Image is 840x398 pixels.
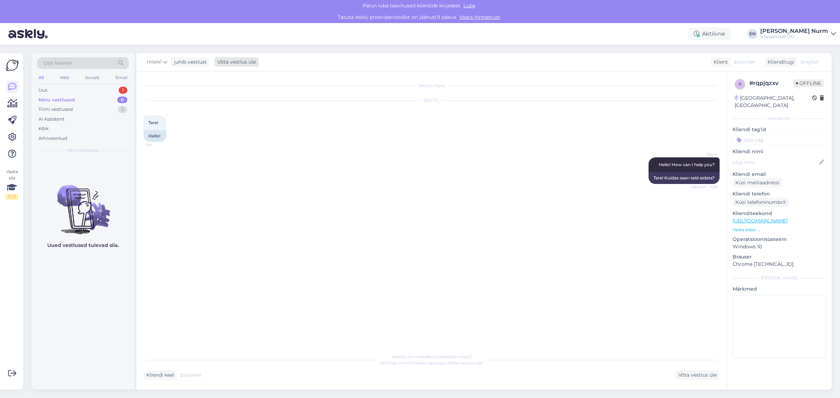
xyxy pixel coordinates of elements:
div: [PERSON_NAME] Nurm [760,28,828,34]
span: English [800,58,819,66]
div: 5 [118,106,127,113]
div: Vestlus algas [143,83,720,89]
span: Estonian [734,58,755,66]
span: Minu vestlused [67,147,99,154]
p: Chrome [TECHNICAL_ID] [733,261,826,268]
p: Windows 10 [733,243,826,250]
div: Võta vestlus üle [675,370,720,380]
p: Märkmed [733,285,826,293]
div: Tiimi vestlused [38,106,73,113]
p: Brauser [733,253,826,261]
span: Hello! How can I help you? [659,162,715,167]
img: Askly Logo [6,59,19,72]
p: Kliendi telefon [733,190,826,198]
div: Hello! [143,130,166,142]
span: respa1 [147,58,162,66]
span: Vestlus on määratud kasutajale respa1 [392,354,471,359]
div: Socials [84,73,101,82]
div: [GEOGRAPHIC_DATA], [GEOGRAPHIC_DATA] [735,94,812,109]
div: [DATE] [143,97,720,104]
span: respa1 [691,152,717,157]
span: 11:11 [146,142,172,148]
span: r [738,81,742,87]
div: Kliendi info [733,115,826,122]
div: Klienditugi [765,58,794,66]
div: Klient [711,58,728,66]
div: Email [114,73,129,82]
div: Vaata siia [6,169,18,200]
div: Minu vestlused [38,97,75,104]
p: Kliendi tag'id [733,126,826,133]
div: Küsi meiliaadressi [733,178,782,187]
div: Arhiveeritud [38,135,67,142]
div: Web [58,73,71,82]
div: 0 [117,97,127,104]
input: Lisa nimi [733,158,818,166]
p: Operatsioonisüsteem [733,236,826,243]
div: juhib vestlust [171,58,207,66]
p: Vaata edasi ... [733,227,826,233]
img: No chats [31,172,134,235]
input: Lisa tag [733,135,826,145]
div: Kliendi keel [143,371,174,379]
div: Aktiivne [688,28,731,40]
p: Klienditeekond [733,210,826,217]
span: Estonian [180,371,202,379]
div: Küsi telefoninumbrit [733,198,789,207]
a: [PERSON_NAME] NurmV Spaahotell OÜ [760,28,836,40]
i: „Võtke vestlus üle” [445,360,484,365]
div: [PERSON_NAME] [733,275,826,281]
div: 1 [119,87,127,94]
span: Vestluse ülevõtmiseks vajutage [380,360,484,365]
p: Kliendi email [733,171,826,178]
div: Uus [38,87,47,94]
div: Võta vestlus üle [215,57,259,67]
div: V Spaahotell OÜ [760,34,828,40]
a: [URL][DOMAIN_NAME] [733,218,787,224]
div: Tere! Kuidas saan teid aidata? [649,172,720,184]
span: Nähtud ✓ 11:23 [691,184,717,190]
span: Offline [793,79,824,87]
span: Tere! [148,120,158,125]
p: Uued vestlused tulevad siia. [47,242,119,249]
div: Kõik [38,125,49,132]
a: Vaata hinnastust [457,14,502,20]
span: Luba [461,2,477,9]
span: Otsi kliente [43,59,71,67]
p: Kliendi nimi [733,148,826,155]
div: EN [748,29,757,39]
div: AI Assistent [38,116,64,123]
div: 0 / 3 [6,194,18,200]
div: # rqpjqzxv [749,79,793,87]
div: All [37,73,45,82]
